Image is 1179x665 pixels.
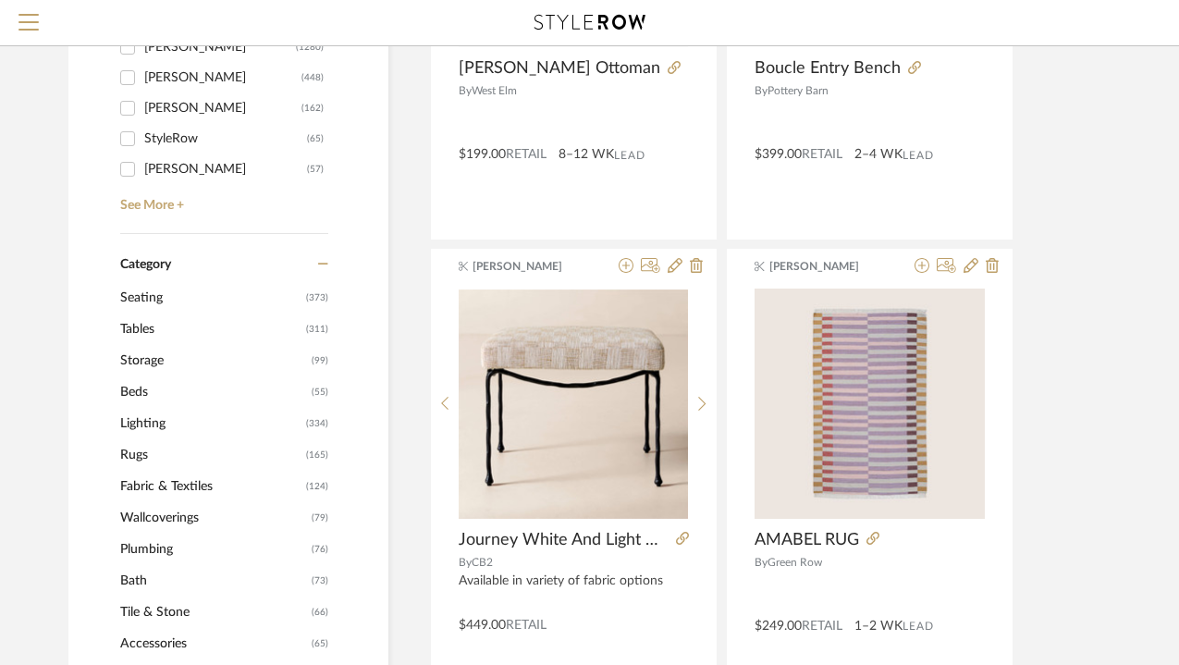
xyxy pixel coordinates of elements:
[312,566,328,596] span: (73)
[614,149,645,162] span: Lead
[459,573,689,605] div: Available in variety of fabric options
[903,149,934,162] span: Lead
[306,472,328,501] span: (124)
[312,346,328,376] span: (99)
[120,257,171,273] span: Category
[769,258,886,275] span: [PERSON_NAME]
[144,63,301,92] div: [PERSON_NAME]
[120,597,307,628] span: Tile & Stone
[144,124,307,154] div: StyleRow
[802,148,842,161] span: Retail
[120,534,307,565] span: Plumbing
[903,620,934,633] span: Lead
[506,148,547,161] span: Retail
[854,145,903,165] span: 2–4 WK
[312,629,328,659] span: (65)
[144,32,296,62] div: [PERSON_NAME]
[472,85,517,96] span: West Elm
[459,619,506,632] span: $449.00
[755,85,768,96] span: By
[768,85,829,96] span: Pottery Barn
[459,530,669,550] span: Journey White And Light Brown Upholstered Stool
[506,619,547,632] span: Retail
[301,63,324,92] div: (448)
[120,345,307,376] span: Storage
[306,409,328,438] span: (334)
[120,565,307,597] span: Bath
[768,557,822,568] span: Green Row
[306,314,328,344] span: (311)
[120,471,301,502] span: Fabric & Textiles
[144,154,307,184] div: [PERSON_NAME]
[854,617,903,636] span: 1–2 WK
[802,620,842,633] span: Retail
[120,628,307,659] span: Accessories
[120,439,301,471] span: Rugs
[120,408,301,439] span: Lighting
[459,557,472,568] span: By
[312,535,328,564] span: (76)
[120,282,301,314] span: Seating
[459,58,660,79] span: [PERSON_NAME] Ottoman
[116,184,328,214] a: See More +
[144,93,301,123] div: [PERSON_NAME]
[755,530,859,550] span: AMABEL RUG
[472,557,493,568] span: CB2
[559,145,614,165] span: 8–12 WK
[296,32,324,62] div: (1280)
[306,440,328,470] span: (165)
[755,557,768,568] span: By
[301,93,324,123] div: (162)
[312,503,328,533] span: (79)
[755,620,802,633] span: $249.00
[459,148,506,161] span: $199.00
[306,283,328,313] span: (373)
[307,154,324,184] div: (57)
[120,502,307,534] span: Wallcoverings
[755,289,985,519] img: AMABEL RUG
[755,58,901,79] span: Boucle Entry Bench
[312,597,328,627] span: (66)
[755,148,802,161] span: $399.00
[473,258,589,275] span: [PERSON_NAME]
[312,377,328,407] span: (55)
[459,289,688,519] img: Journey White And Light Brown Upholstered Stool
[120,376,307,408] span: Beds
[459,85,472,96] span: By
[120,314,301,345] span: Tables
[307,124,324,154] div: (65)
